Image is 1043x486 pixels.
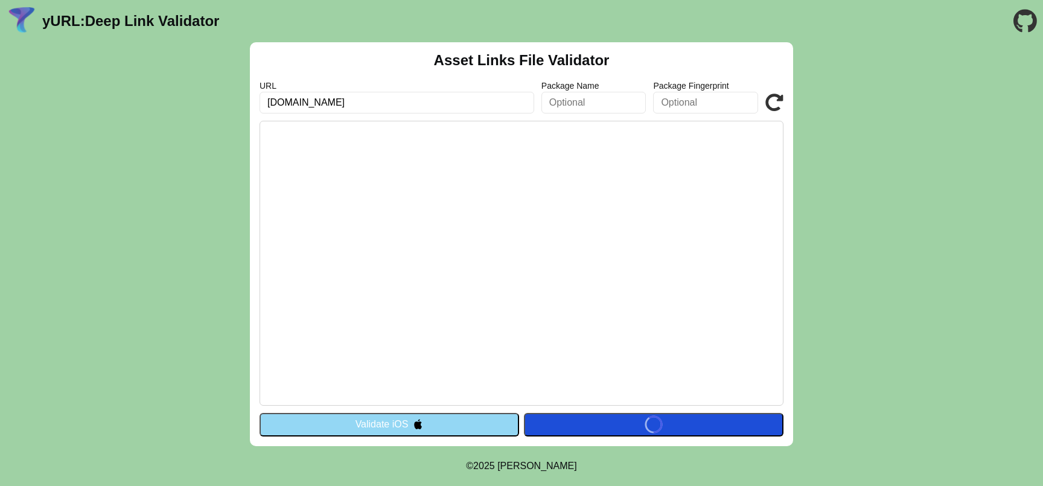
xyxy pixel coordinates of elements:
[541,81,646,91] label: Package Name
[260,81,534,91] label: URL
[653,81,758,91] label: Package Fingerprint
[541,92,646,114] input: Optional
[413,419,423,429] img: appleIcon.svg
[653,92,758,114] input: Optional
[42,13,219,30] a: yURL:Deep Link Validator
[260,413,519,436] button: Validate iOS
[6,5,37,37] img: yURL Logo
[473,461,495,471] span: 2025
[434,52,610,69] h2: Asset Links File Validator
[497,461,577,471] a: Michael Ibragimchayev's Personal Site
[466,446,576,486] footer: ©
[260,92,534,114] input: Required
